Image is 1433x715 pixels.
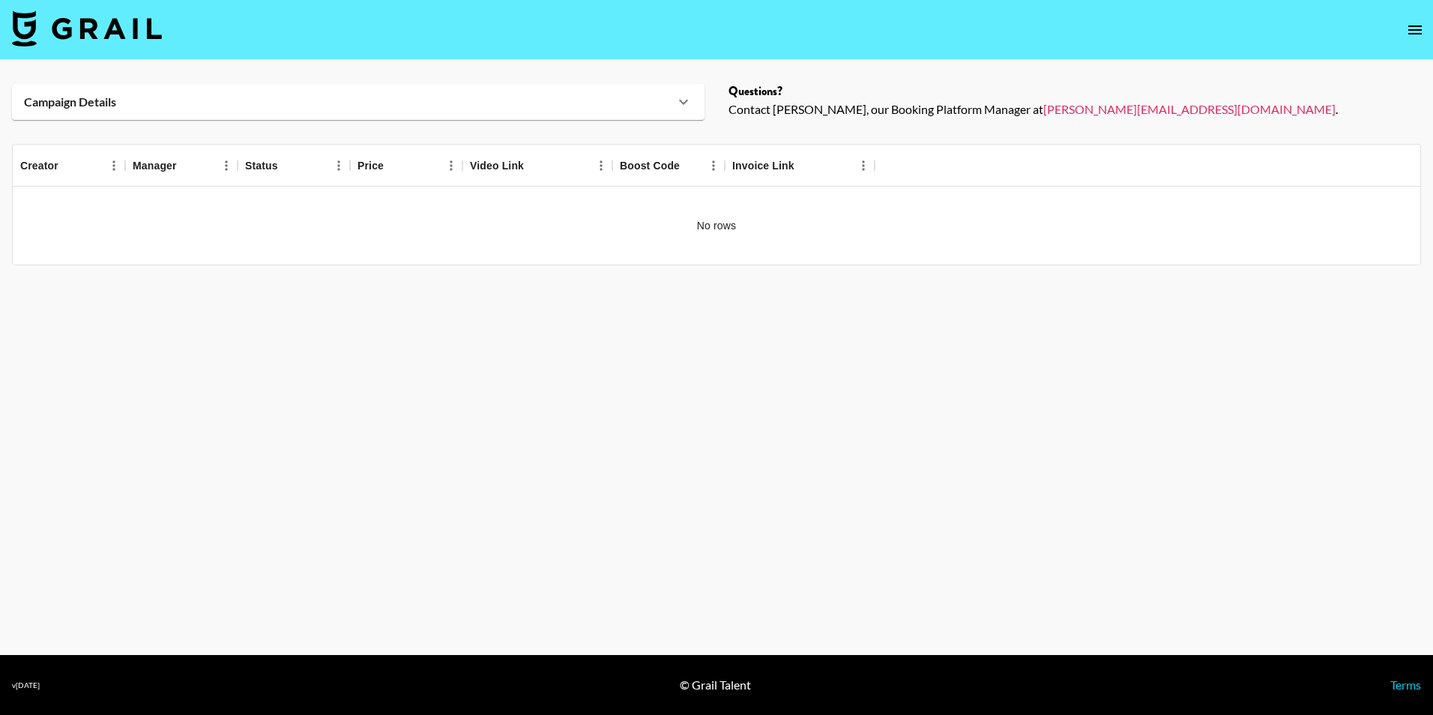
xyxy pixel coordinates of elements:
div: No rows [13,187,1420,265]
div: Boost Code [612,145,725,187]
div: Status [238,145,350,187]
div: Boost Code [620,145,680,187]
button: Sort [177,155,198,176]
button: Sort [278,155,299,176]
button: Sort [680,155,701,176]
img: Grail Talent [12,10,162,46]
button: Sort [794,155,815,176]
div: Invoice Link [725,145,875,187]
button: Sort [58,155,79,176]
button: Menu [702,154,725,177]
div: Price [358,145,384,187]
div: Price [350,145,462,187]
div: Manager [125,145,238,187]
button: Menu [328,154,350,177]
button: Menu [103,154,125,177]
button: Sort [524,155,545,176]
a: Terms [1390,678,1421,692]
div: Manager [133,145,177,187]
button: Menu [852,154,875,177]
div: Questions? [728,84,1421,99]
div: Creator [13,145,125,187]
div: Campaign Details [12,84,705,120]
div: Invoice Link [732,145,794,187]
button: open drawer [1400,15,1430,45]
div: Creator [20,145,58,187]
div: v [DATE] [12,681,40,690]
div: Contact [PERSON_NAME], our Booking Platform Manager at . [728,102,1421,117]
strong: Campaign Details [24,94,116,109]
button: Sort [384,155,405,176]
div: © Grail Talent [680,678,751,693]
button: Menu [590,154,612,177]
div: Status [245,145,278,187]
div: Video Link [470,145,524,187]
a: [PERSON_NAME][EMAIL_ADDRESS][DOMAIN_NAME] [1043,102,1336,116]
div: Video Link [462,145,612,187]
button: Menu [215,154,238,177]
button: Menu [440,154,462,177]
